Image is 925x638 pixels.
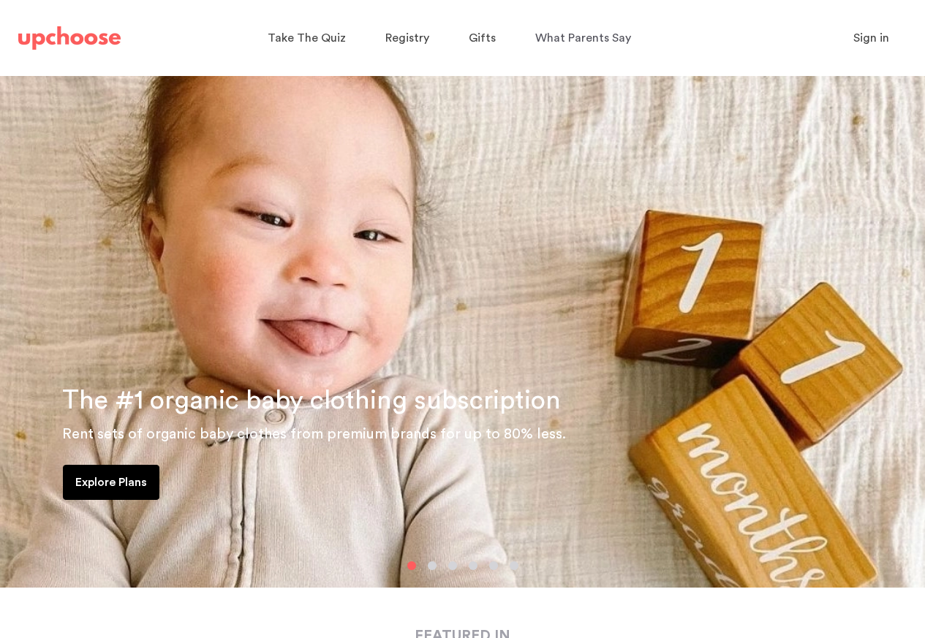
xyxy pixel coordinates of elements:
[385,32,429,44] span: Registry
[469,24,500,53] a: Gifts
[268,32,346,44] span: Take The Quiz
[75,474,147,491] p: Explore Plans
[63,465,159,500] a: Explore Plans
[18,26,121,50] img: UpChoose
[853,32,889,44] span: Sign in
[18,23,121,53] a: UpChoose
[268,24,350,53] a: Take The Quiz
[535,32,631,44] span: What Parents Say
[62,387,561,414] span: The #1 organic baby clothing subscription
[385,24,434,53] a: Registry
[835,23,907,53] button: Sign in
[62,422,907,446] p: Rent sets of organic baby clothes from premium brands for up to 80% less.
[535,24,635,53] a: What Parents Say
[469,32,496,44] span: Gifts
